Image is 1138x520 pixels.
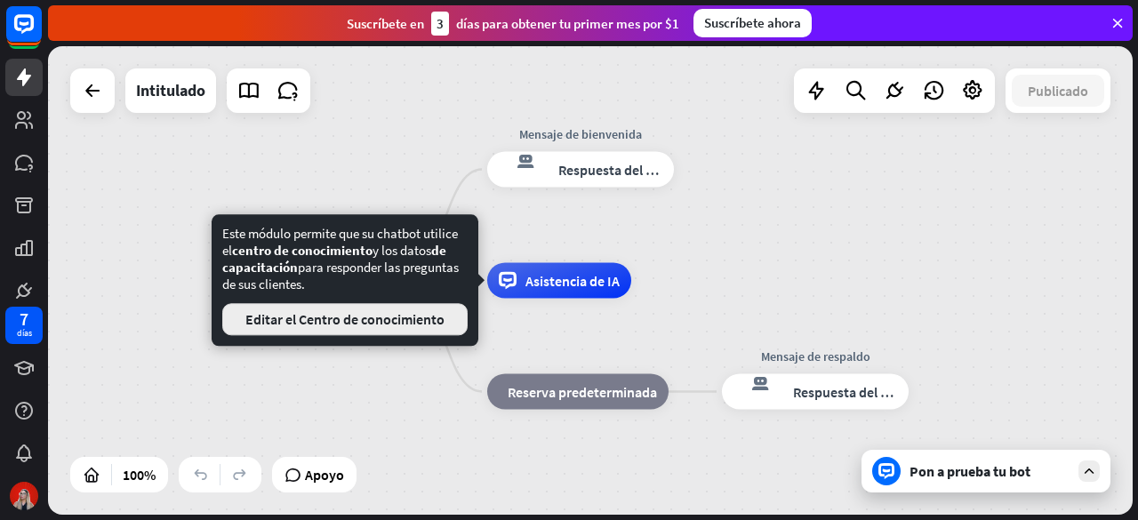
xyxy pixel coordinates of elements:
[136,80,205,100] font: Intitulado
[14,7,68,60] button: Abrir el widget de chat LiveChat
[123,466,156,484] font: 100%
[347,15,424,32] font: Suscríbete en
[704,14,801,31] font: Suscríbete ahora
[222,242,446,276] font: de capacitación
[558,161,667,179] font: Respuesta del bot
[222,303,468,335] button: Editar el Centro de conocimiento
[17,327,32,339] font: días
[733,374,778,392] font: respuesta del bot de bloqueo
[437,15,444,32] font: 3
[232,242,373,259] font: centro de conocimiento
[508,383,657,401] font: Reserva predeterminada
[519,126,642,142] font: Mensaje de bienvenida
[245,310,445,328] font: Editar el Centro de conocimiento
[305,466,344,484] font: Apoyo
[761,348,870,364] font: Mensaje de respaldo
[136,68,205,113] div: Intitulado
[910,462,1030,480] font: Pon a prueba tu bot
[793,383,902,401] font: Respuesta del bot
[1028,82,1088,100] font: Publicado
[1012,75,1104,107] button: Publicado
[373,242,431,259] font: y los datos
[222,259,459,292] font: para responder las preguntas de sus clientes.
[222,225,458,259] font: Este módulo permite que su chatbot utilice el
[525,272,620,290] font: Asistencia de IA
[5,307,43,344] a: 7 días
[20,308,28,330] font: 7
[456,15,679,32] font: días para obtener tu primer mes por $1
[499,152,543,170] font: respuesta del bot de bloqueo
